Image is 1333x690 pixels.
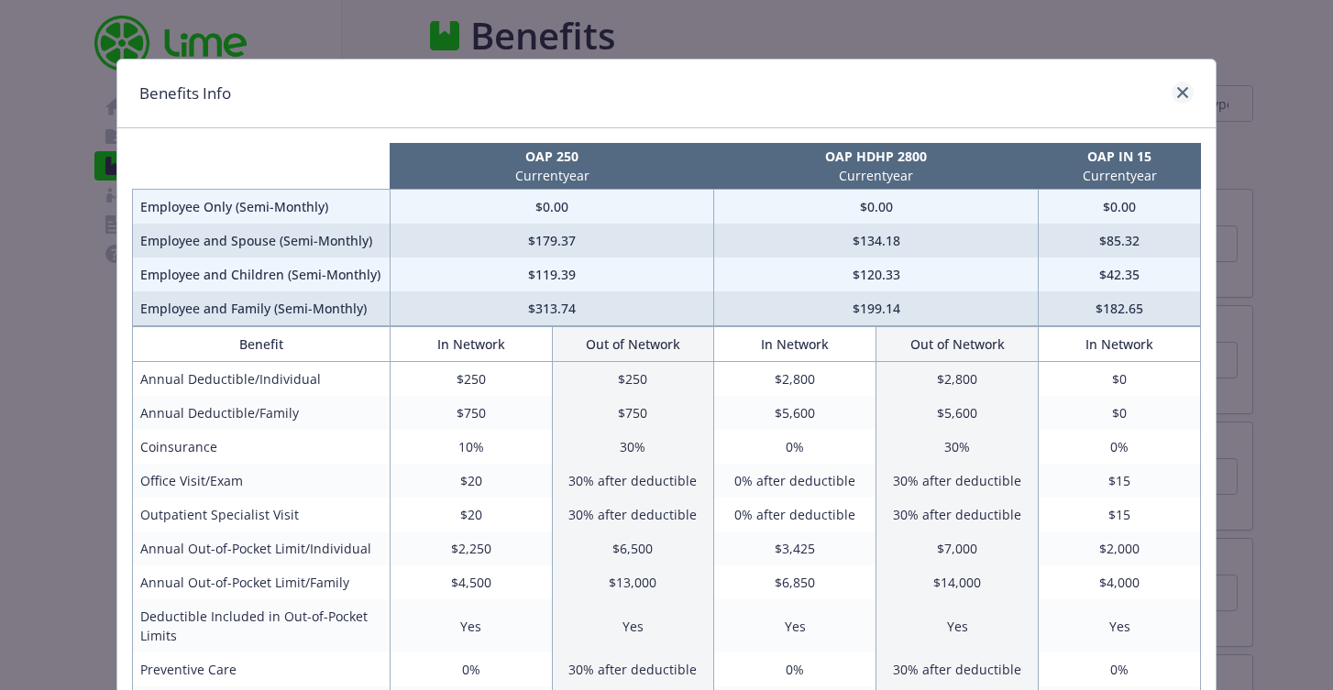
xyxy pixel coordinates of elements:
td: 0% [1039,652,1201,686]
td: $0.00 [714,190,1039,225]
td: 0% [1039,430,1201,464]
td: Employee Only (Semi-Monthly) [133,190,391,225]
td: $119.39 [390,257,714,291]
p: Current year [1042,166,1197,185]
td: $6,500 [552,531,714,565]
td: $0.00 [390,190,714,225]
td: 0% after deductible [714,464,876,498]
td: $4,000 [1039,565,1201,599]
td: Annual Deductible/Family [133,396,391,430]
th: Out of Network [552,327,714,362]
p: Current year [393,166,711,185]
td: Preventive Care [133,652,391,686]
td: 30% after deductible [552,498,714,531]
p: OAP IN 15 [1042,147,1197,166]
td: Yes [390,599,552,652]
td: Yes [714,599,876,652]
td: Employee and Family (Semi-Monthly) [133,291,391,326]
td: Deductible Included in Out-of-Pocket Limits [133,599,391,652]
td: $2,250 [390,531,552,565]
td: $13,000 [552,565,714,599]
p: OAP HDHP 2800 [718,147,1035,166]
td: $85.32 [1039,224,1201,257]
td: $2,800 [714,362,876,397]
td: $5,600 [714,396,876,430]
td: $4,500 [390,565,552,599]
td: Yes [552,599,714,652]
td: 30% after deductible [552,464,714,498]
td: 10% [390,430,552,464]
td: $20 [390,464,552,498]
td: $5,600 [876,396,1039,430]
td: 0% [714,430,876,464]
td: $20 [390,498,552,531]
td: $199.14 [714,291,1039,326]
td: Office Visit/Exam [133,464,391,498]
p: Current year [718,166,1035,185]
p: OAP 250 [393,147,711,166]
td: $313.74 [390,291,714,326]
td: $0 [1039,362,1201,397]
td: Annual Out-of-Pocket Limit/Individual [133,531,391,565]
a: close [1172,82,1194,104]
td: 0% after deductible [714,498,876,531]
td: $42.35 [1039,257,1201,291]
td: $182.65 [1039,291,1201,326]
td: $15 [1039,498,1201,531]
td: $120.33 [714,257,1039,291]
td: Yes [876,599,1039,652]
td: 30% after deductible [876,652,1039,686]
td: $179.37 [390,224,714,257]
th: Benefit [133,327,391,362]
th: In Network [714,327,876,362]
th: In Network [390,327,552,362]
td: $3,425 [714,531,876,565]
td: Annual Out-of-Pocket Limit/Family [133,565,391,599]
td: Employee and Children (Semi-Monthly) [133,257,391,291]
td: Outpatient Specialist Visit [133,498,391,531]
td: $0.00 [1039,190,1201,225]
td: $15 [1039,464,1201,498]
td: Annual Deductible/Individual [133,362,391,397]
td: $0 [1039,396,1201,430]
td: Yes [1039,599,1201,652]
td: $7,000 [876,531,1039,565]
td: 30% after deductible [552,652,714,686]
td: $134.18 [714,224,1039,257]
td: Employee and Spouse (Semi-Monthly) [133,224,391,257]
th: Out of Network [876,327,1039,362]
td: $250 [552,362,714,397]
td: $2,800 [876,362,1039,397]
h1: Benefits Info [139,82,231,105]
td: $14,000 [876,565,1039,599]
td: $2,000 [1039,531,1201,565]
td: 0% [390,652,552,686]
td: $250 [390,362,552,397]
td: 30% [876,430,1039,464]
td: $750 [390,396,552,430]
td: $750 [552,396,714,430]
td: 30% after deductible [876,498,1039,531]
td: 30% [552,430,714,464]
td: $6,850 [714,565,876,599]
td: Coinsurance [133,430,391,464]
th: In Network [1039,327,1201,362]
th: intentionally left blank [133,143,391,190]
td: 0% [714,652,876,686]
td: 30% after deductible [876,464,1039,498]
